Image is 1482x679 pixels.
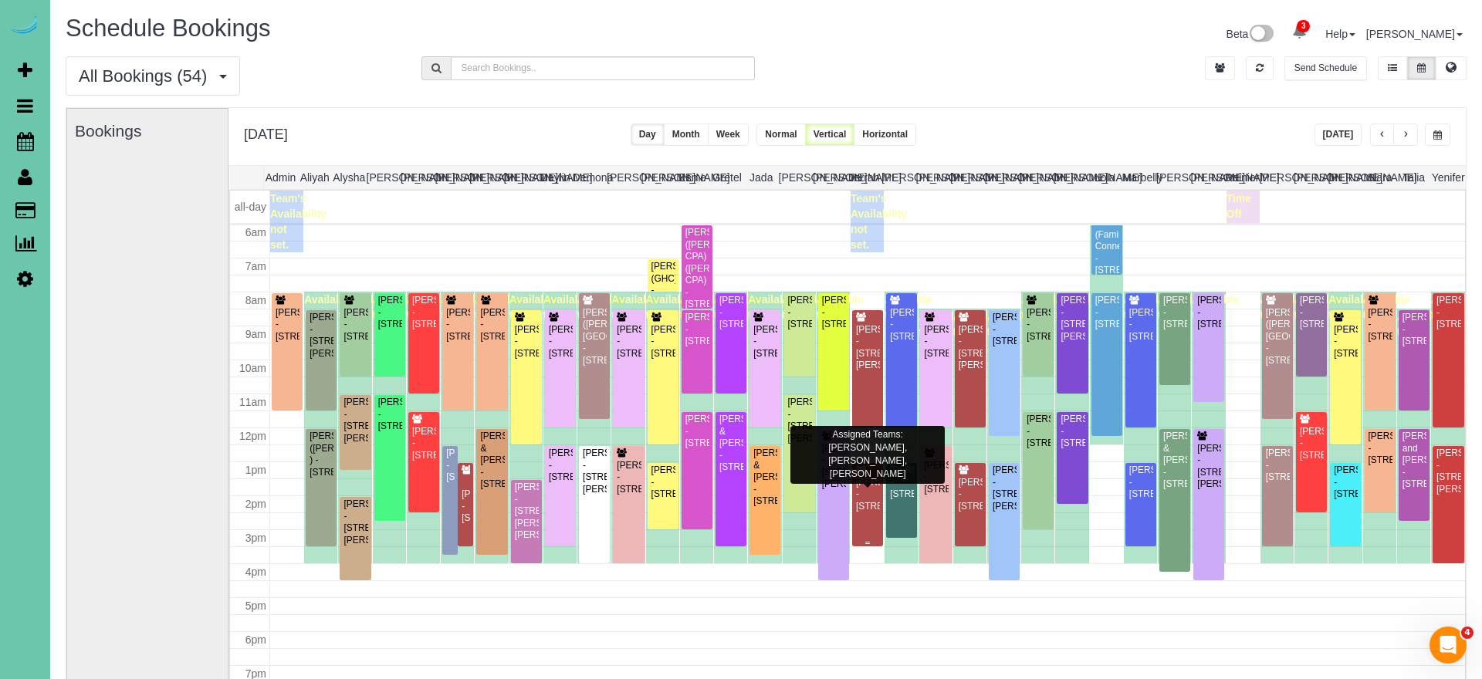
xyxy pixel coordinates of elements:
[787,397,812,444] div: [PERSON_NAME] - [STREET_ADDRESS][PERSON_NAME]
[298,166,333,189] th: Aliyah
[75,122,220,140] h3: Bookings
[548,324,573,360] div: [PERSON_NAME] - [STREET_ADDRESS]
[607,166,641,189] th: [PERSON_NAME]
[779,166,814,189] th: [PERSON_NAME]
[1402,431,1426,490] div: [PERSON_NAME] and [PERSON_NAME] - [STREET_ADDRESS]
[744,166,779,189] th: Jada
[373,293,420,321] span: Available time
[1265,448,1290,483] div: [PERSON_NAME] - [STREET_ADDRESS]
[631,123,665,146] button: Day
[719,295,743,330] div: [PERSON_NAME] - [STREET_ADDRESS]
[651,324,675,360] div: [PERSON_NAME] - [STREET_ADDRESS]
[239,430,266,442] span: 12pm
[783,293,830,321] span: Available time
[66,56,240,96] button: All Bookings (54)
[367,166,401,189] th: [PERSON_NAME]
[790,426,945,484] div: Assigned Teams: [PERSON_NAME], [PERSON_NAME], [PERSON_NAME]
[611,293,658,321] span: Available time
[1325,28,1355,40] a: Help
[821,295,846,330] div: [PERSON_NAME] - [STREET_ADDRESS]
[1368,307,1392,343] div: [PERSON_NAME] - [STREET_ADDRESS]
[1122,166,1157,189] th: Marbelly
[304,293,351,321] span: Available time
[675,166,710,189] th: Esme
[685,227,709,310] div: [PERSON_NAME] ([PERSON_NAME] CPA) ([PERSON_NAME] CPA) - [STREET_ADDRESS]
[753,324,777,360] div: [PERSON_NAME] - [STREET_ADDRESS]
[263,166,298,189] th: Admin
[1436,295,1461,330] div: [PERSON_NAME] - [STREET_ADDRESS]
[1019,166,1054,189] th: [PERSON_NAME]
[1196,443,1221,491] div: [PERSON_NAME] - [STREET_ADDRESS][PERSON_NAME]
[451,56,754,80] input: Search Bookings..
[245,633,266,646] span: 6pm
[475,293,522,321] span: Available time
[1225,166,1260,189] th: Reinier
[992,312,1017,347] div: [PERSON_NAME] - [STREET_ADDRESS]
[1128,464,1153,500] div: [PERSON_NAME] - [STREET_ADDRESS]
[377,397,402,432] div: [PERSON_NAME] - [STREET_ADDRESS]
[748,293,795,321] span: Available time
[573,166,607,189] th: Demona
[1430,627,1467,664] iframe: Intercom live chat
[469,166,504,189] th: [PERSON_NAME]
[848,166,882,189] th: Jerrah
[1156,166,1191,189] th: [PERSON_NAME]
[1060,295,1084,343] div: [PERSON_NAME] - [STREET_ADDRESS][PERSON_NAME]
[411,295,436,330] div: [PERSON_NAME] - [STREET_ADDRESS]
[1026,307,1051,343] div: [PERSON_NAME] - [STREET_ADDRESS]
[1265,307,1290,367] div: [PERSON_NAME] ([PERSON_NAME][GEOGRAPHIC_DATA]) - [STREET_ADDRESS]
[958,324,983,372] div: [PERSON_NAME] - [STREET_ADDRESS][PERSON_NAME]
[582,448,607,495] div: [PERSON_NAME] - [STREET_ADDRESS][PERSON_NAME]
[685,414,709,449] div: [PERSON_NAME] - [STREET_ADDRESS]
[1366,28,1463,40] a: [PERSON_NAME]
[987,310,1034,338] span: Available time
[958,477,983,512] div: [PERSON_NAME] - [STREET_ADDRESS]
[1315,123,1362,146] button: [DATE]
[1227,192,1251,220] span: Time Off
[377,295,402,330] div: [PERSON_NAME] - [STREET_ADDRESS]
[582,307,607,367] div: [PERSON_NAME] ([PERSON_NAME][GEOGRAPHIC_DATA]) - [STREET_ADDRESS]
[245,464,266,476] span: 1pm
[461,488,470,524] div: [PERSON_NAME] - [STREET_ADDRESS]
[245,600,266,612] span: 5pm
[577,293,624,321] span: Available time
[338,293,385,321] span: Available time
[616,324,641,360] div: [PERSON_NAME] - [STREET_ADDRESS]
[1362,166,1397,189] th: Siara
[514,481,539,541] div: [PERSON_NAME] - [STREET_ADDRESS][PERSON_NAME][PERSON_NAME]
[245,498,266,510] span: 2pm
[1363,293,1410,321] span: Available time
[753,448,777,507] div: [PERSON_NAME] & [PERSON_NAME] - [STREET_ADDRESS]
[714,293,761,321] span: Available time
[881,166,916,189] th: [PERSON_NAME]
[543,293,590,321] span: Available time
[641,166,676,189] th: [PERSON_NAME]
[651,261,675,309] div: [PERSON_NAME] (GHC) - [STREET_ADDRESS]
[1431,166,1466,189] th: Yenifer
[245,532,266,544] span: 3pm
[1397,310,1444,338] span: Available time
[1192,293,1239,321] span: Available time
[332,166,367,189] th: Alysha
[710,166,745,189] th: Gretel
[616,460,641,495] div: [PERSON_NAME] - [STREET_ADDRESS]
[9,15,40,37] a: Automaid Logo
[953,310,1000,338] span: Available time
[923,324,948,360] div: [PERSON_NAME] - [STREET_ADDRESS]
[916,166,951,189] th: [PERSON_NAME]
[1088,166,1122,189] th: Lola
[244,123,288,143] h2: [DATE]
[1260,166,1294,189] th: [PERSON_NAME]
[1299,426,1324,461] div: [PERSON_NAME] - [STREET_ADDRESS]
[1402,312,1426,347] div: [PERSON_NAME] - [STREET_ADDRESS]
[1158,293,1205,321] span: Available time
[1196,295,1221,330] div: [PERSON_NAME] - [STREET_ADDRESS]
[1124,293,1171,321] span: Available time
[646,293,693,321] span: Available time
[239,362,266,374] span: 10am
[813,166,848,189] th: [PERSON_NAME]
[1294,166,1328,189] th: [PERSON_NAME]
[1162,295,1187,330] div: [PERSON_NAME] - [STREET_ADDRESS]
[885,293,932,321] span: Available time
[245,260,266,272] span: 7am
